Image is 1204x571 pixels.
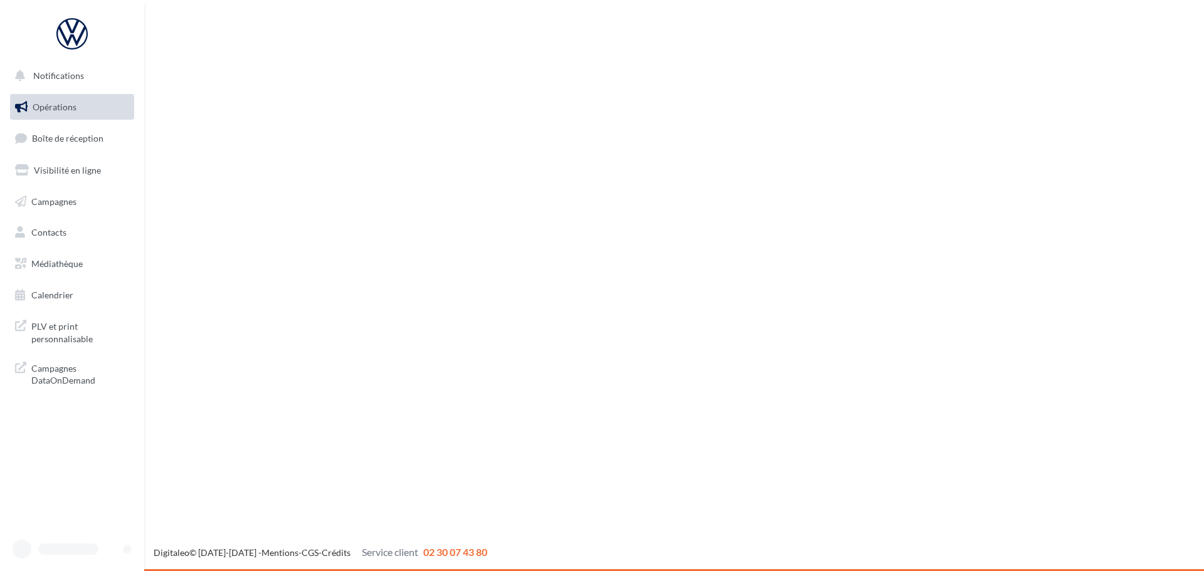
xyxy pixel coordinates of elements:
a: Calendrier [8,282,137,308]
a: Contacts [8,219,137,246]
span: Opérations [33,102,77,112]
a: Boîte de réception [8,125,137,152]
span: Campagnes DataOnDemand [31,360,129,387]
span: Visibilité en ligne [34,165,101,175]
span: Boîte de réception [32,133,103,144]
span: Médiathèque [31,258,83,269]
button: Notifications [8,63,132,89]
a: Crédits [322,547,351,558]
span: PLV et print personnalisable [31,318,129,345]
span: © [DATE]-[DATE] - - - [154,547,487,558]
span: Campagnes [31,196,77,206]
span: 02 30 07 43 80 [423,546,487,558]
span: Calendrier [31,290,73,300]
a: Opérations [8,94,137,120]
span: Service client [362,546,418,558]
a: CGS [302,547,319,558]
a: PLV et print personnalisable [8,313,137,350]
a: Mentions [261,547,298,558]
a: Campagnes DataOnDemand [8,355,137,392]
span: Notifications [33,70,84,81]
a: Médiathèque [8,251,137,277]
a: Digitaleo [154,547,189,558]
a: Visibilité en ligne [8,157,137,184]
span: Contacts [31,227,66,238]
a: Campagnes [8,189,137,215]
